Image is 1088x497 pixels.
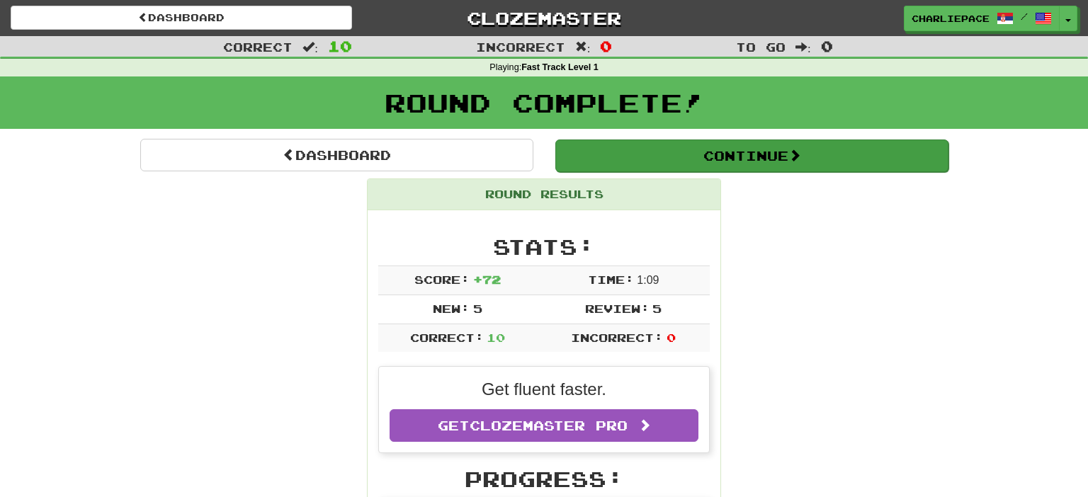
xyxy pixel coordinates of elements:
[912,12,990,25] span: CharliePace
[555,139,948,172] button: Continue
[373,6,715,30] a: Clozemaster
[470,418,628,433] span: Clozemaster Pro
[652,302,662,315] span: 5
[140,139,533,171] a: Dashboard
[328,38,352,55] span: 10
[473,302,482,315] span: 5
[390,409,698,442] a: GetClozemaster Pro
[223,40,293,54] span: Correct
[904,6,1060,31] a: CharliePace /
[433,302,470,315] span: New:
[571,331,663,344] span: Incorrect:
[11,6,352,30] a: Dashboard
[5,88,1083,117] h1: Round Complete!
[585,302,650,315] span: Review:
[637,274,659,286] span: 1 : 0 9
[736,40,786,54] span: To go
[410,331,484,344] span: Correct:
[600,38,612,55] span: 0
[414,273,470,286] span: Score:
[390,377,698,401] p: Get fluent faster.
[795,41,811,53] span: :
[476,40,565,54] span: Incorrect
[487,331,505,344] span: 10
[1021,11,1028,21] span: /
[588,273,634,286] span: Time:
[302,41,318,53] span: :
[575,41,591,53] span: :
[368,179,720,210] div: Round Results
[821,38,833,55] span: 0
[473,273,501,286] span: + 72
[378,467,710,491] h2: Progress:
[378,235,710,258] h2: Stats:
[521,62,599,72] strong: Fast Track Level 1
[667,331,676,344] span: 0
